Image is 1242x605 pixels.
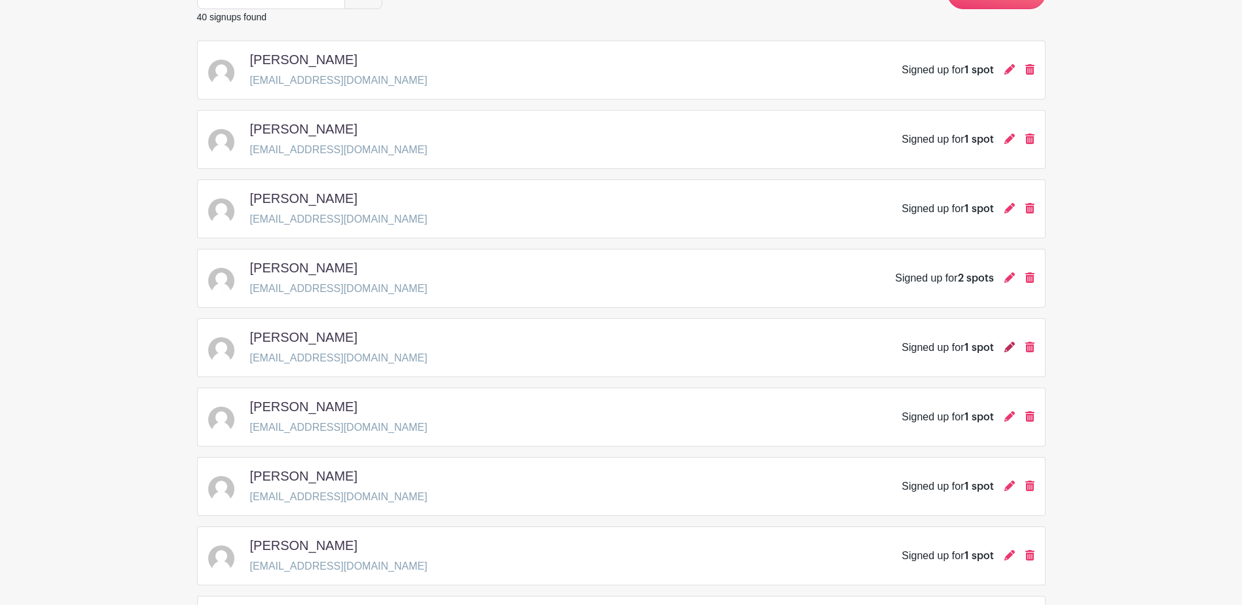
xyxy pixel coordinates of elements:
p: [EMAIL_ADDRESS][DOMAIN_NAME] [250,420,428,435]
img: default-ce2991bfa6775e67f084385cd625a349d9dcbb7a52a09fb2fda1e96e2d18dcdb.png [208,337,234,363]
div: Signed up for [902,409,993,425]
span: 1 spot [964,204,994,214]
h5: [PERSON_NAME] [250,121,357,137]
h5: [PERSON_NAME] [250,538,357,553]
img: default-ce2991bfa6775e67f084385cd625a349d9dcbb7a52a09fb2fda1e96e2d18dcdb.png [208,545,234,572]
div: Signed up for [902,340,993,356]
span: 1 spot [964,412,994,422]
p: [EMAIL_ADDRESS][DOMAIN_NAME] [250,73,428,88]
h5: [PERSON_NAME] [250,399,357,414]
img: default-ce2991bfa6775e67f084385cd625a349d9dcbb7a52a09fb2fda1e96e2d18dcdb.png [208,268,234,294]
img: default-ce2991bfa6775e67f084385cd625a349d9dcbb7a52a09fb2fda1e96e2d18dcdb.png [208,476,234,502]
img: default-ce2991bfa6775e67f084385cd625a349d9dcbb7a52a09fb2fda1e96e2d18dcdb.png [208,60,234,86]
span: 1 spot [964,65,994,75]
span: 1 spot [964,481,994,492]
h5: [PERSON_NAME] [250,329,357,345]
h5: [PERSON_NAME] [250,260,357,276]
span: 2 spots [958,273,994,284]
img: default-ce2991bfa6775e67f084385cd625a349d9dcbb7a52a09fb2fda1e96e2d18dcdb.png [208,407,234,433]
img: default-ce2991bfa6775e67f084385cd625a349d9dcbb7a52a09fb2fda1e96e2d18dcdb.png [208,129,234,155]
h5: [PERSON_NAME] [250,468,357,484]
p: [EMAIL_ADDRESS][DOMAIN_NAME] [250,559,428,574]
span: 1 spot [964,342,994,353]
p: [EMAIL_ADDRESS][DOMAIN_NAME] [250,281,428,297]
p: [EMAIL_ADDRESS][DOMAIN_NAME] [250,211,428,227]
p: [EMAIL_ADDRESS][DOMAIN_NAME] [250,350,428,366]
div: Signed up for [902,479,993,494]
p: [EMAIL_ADDRESS][DOMAIN_NAME] [250,489,428,505]
div: Signed up for [902,132,993,147]
div: Signed up for [902,201,993,217]
h5: [PERSON_NAME] [250,52,357,67]
h5: [PERSON_NAME] [250,191,357,206]
div: Signed up for [902,62,993,78]
div: Signed up for [902,548,993,564]
span: 1 spot [964,134,994,145]
div: Signed up for [895,270,993,286]
img: default-ce2991bfa6775e67f084385cd625a349d9dcbb7a52a09fb2fda1e96e2d18dcdb.png [208,198,234,225]
p: [EMAIL_ADDRESS][DOMAIN_NAME] [250,142,428,158]
span: 1 spot [964,551,994,561]
small: 40 signups found [197,12,267,22]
